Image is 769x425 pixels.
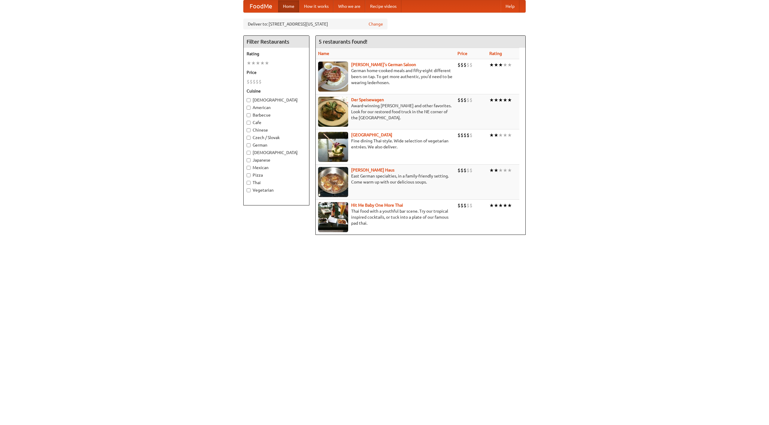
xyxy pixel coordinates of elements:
li: ★ [503,97,507,103]
label: Japanese [247,157,306,163]
li: $ [253,78,256,85]
li: $ [467,62,470,68]
li: ★ [489,97,494,103]
img: babythai.jpg [318,202,348,232]
label: German [247,142,306,148]
li: ★ [265,60,269,66]
label: Mexican [247,165,306,171]
li: $ [464,62,467,68]
li: $ [470,167,473,174]
li: ★ [260,60,265,66]
li: ★ [507,167,512,174]
a: How it works [299,0,333,12]
label: Barbecue [247,112,306,118]
li: ★ [498,97,503,103]
li: ★ [503,167,507,174]
li: ★ [489,132,494,138]
input: Mexican [247,166,251,170]
li: $ [460,202,464,209]
img: kohlhaus.jpg [318,167,348,197]
li: ★ [251,60,256,66]
li: ★ [507,202,512,209]
li: ★ [503,62,507,68]
img: speisewagen.jpg [318,97,348,127]
li: ★ [494,97,498,103]
input: Czech / Slovak [247,136,251,140]
li: $ [247,78,250,85]
label: Czech / Slovak [247,135,306,141]
a: Recipe videos [365,0,401,12]
li: ★ [498,202,503,209]
label: Thai [247,180,306,186]
li: ★ [494,167,498,174]
label: Cafe [247,120,306,126]
li: $ [470,202,473,209]
li: $ [457,167,460,174]
a: Home [278,0,299,12]
li: ★ [503,132,507,138]
li: ★ [256,60,260,66]
li: ★ [489,62,494,68]
li: $ [457,132,460,138]
li: $ [460,167,464,174]
label: Pizza [247,172,306,178]
input: Vegetarian [247,188,251,192]
li: $ [470,132,473,138]
p: Fine dining Thai-style. Wide selection of vegetarian entrées. We also deliver. [318,138,453,150]
b: Der Speisewagen [351,97,384,102]
a: [GEOGRAPHIC_DATA] [351,132,392,137]
li: $ [464,97,467,103]
a: [PERSON_NAME] Haus [351,168,394,172]
li: ★ [498,62,503,68]
a: Help [501,0,519,12]
p: East German specialties, in a family-friendly setting. Come warm up with our delicious soups. [318,173,453,185]
li: $ [460,97,464,103]
li: ★ [498,167,503,174]
li: ★ [503,202,507,209]
a: Name [318,51,329,56]
a: [PERSON_NAME]'s German Saloon [351,62,416,67]
li: $ [457,97,460,103]
li: ★ [494,132,498,138]
h4: Filter Restaurants [244,36,309,48]
label: Vegetarian [247,187,306,193]
li: $ [464,202,467,209]
input: Barbecue [247,113,251,117]
a: Who we are [333,0,365,12]
input: American [247,106,251,110]
a: Hit Me Baby One More Thai [351,203,403,208]
input: Pizza [247,173,251,177]
input: Chinese [247,128,251,132]
li: $ [457,202,460,209]
li: ★ [247,60,251,66]
input: Thai [247,181,251,185]
label: American [247,105,306,111]
label: Chinese [247,127,306,133]
li: ★ [507,132,512,138]
ng-pluralize: 5 restaurants found! [319,39,367,44]
li: $ [467,202,470,209]
li: ★ [489,167,494,174]
li: $ [467,97,470,103]
input: German [247,143,251,147]
li: $ [250,78,253,85]
input: Cafe [247,121,251,125]
label: [DEMOGRAPHIC_DATA] [247,97,306,103]
li: ★ [507,62,512,68]
input: [DEMOGRAPHIC_DATA] [247,151,251,155]
a: FoodMe [244,0,278,12]
li: $ [470,62,473,68]
li: $ [467,132,470,138]
li: ★ [494,62,498,68]
a: Rating [489,51,502,56]
li: $ [256,78,259,85]
li: $ [460,132,464,138]
input: [DEMOGRAPHIC_DATA] [247,98,251,102]
li: $ [457,62,460,68]
li: ★ [498,132,503,138]
h5: Cuisine [247,88,306,94]
h5: Price [247,69,306,75]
